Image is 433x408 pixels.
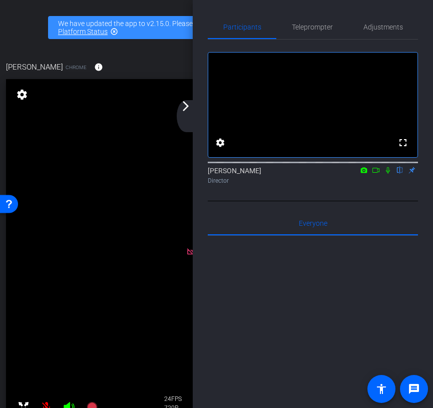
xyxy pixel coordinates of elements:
mat-icon: message [408,383,420,395]
mat-icon: settings [214,137,226,149]
span: Teleprompter [292,24,333,31]
mat-icon: info [94,63,103,72]
mat-icon: settings [15,89,29,101]
span: Participants [223,24,261,31]
a: Platform Status [58,28,108,36]
mat-icon: accessibility [375,383,387,395]
span: Chrome [66,64,87,71]
div: [PERSON_NAME] [208,166,418,185]
mat-icon: flip [394,165,406,174]
span: [PERSON_NAME] [6,62,63,73]
span: FPS [171,395,182,402]
mat-icon: arrow_forward_ios [180,100,192,112]
span: Adjustments [363,24,403,31]
div: 24 [164,395,189,403]
mat-icon: highlight_off [110,28,118,36]
div: Director [208,176,418,185]
span: Everyone [299,220,327,227]
mat-icon: fullscreen [397,137,409,149]
div: We have updated the app to v2.15.0. Please make sure the mobile user has the newest version. [48,16,385,39]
